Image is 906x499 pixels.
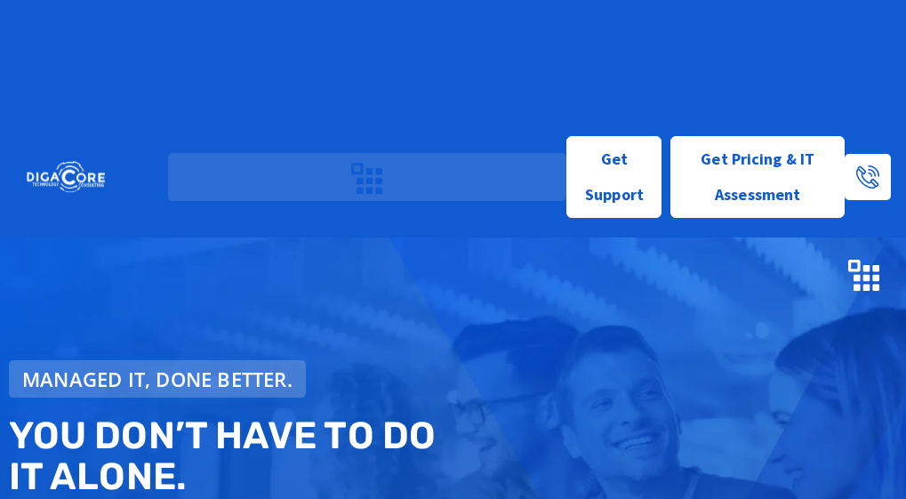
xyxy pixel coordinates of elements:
[670,136,845,218] a: Get Pricing & IT Assessment
[22,369,293,389] span: Managed IT, done better.
[344,153,391,202] div: Menu Toggle
[9,415,461,497] h2: You don’t have to do IT alone.
[841,250,888,299] div: Menu Toggle
[27,160,105,194] img: DigaCore Technology Consulting
[566,136,661,218] a: Get Support
[685,141,830,213] span: Get Pricing & IT Assessment
[9,360,306,398] a: Managed IT, done better.
[581,141,647,213] span: Get Support
[141,236,321,313] img: DigaCore Technology Consulting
